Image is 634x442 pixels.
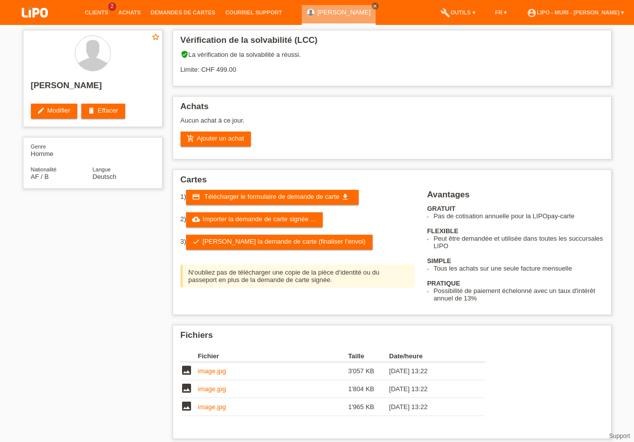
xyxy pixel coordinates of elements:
li: Tous les achats sur une seule facture mensuelle [433,265,603,272]
i: star_border [151,32,160,41]
span: Afghanistan / B / 13.02.2021 [31,173,49,180]
i: verified_user [181,50,189,58]
td: [DATE] 13:22 [389,362,471,380]
div: Aucun achat à ce jour. [181,117,604,132]
b: PRATIQUE [427,280,460,287]
a: LIPO pay [10,20,60,28]
a: image.jpg [198,367,226,375]
h2: Cartes [181,175,604,190]
th: Fichier [198,350,348,362]
a: deleteEffacer [81,104,125,119]
li: Pas de cotisation annuelle pour la LIPOpay-carte [433,212,603,220]
td: 1'965 KB [348,398,389,416]
div: Homme [31,143,93,157]
i: image [181,364,193,376]
td: [DATE] 13:22 [389,380,471,398]
h2: [PERSON_NAME] [31,81,155,96]
i: image [181,400,193,412]
div: 3) [181,235,415,250]
h2: Achats [181,102,604,117]
a: check[PERSON_NAME] la demande de carte (finaliser l’envoi) [186,235,373,250]
i: account_circle [527,8,537,18]
i: image [181,382,193,394]
a: add_shopping_cartAjouter un achat [181,132,251,147]
i: check [192,238,200,246]
div: 2) [181,212,415,227]
td: [DATE] 13:22 [389,398,471,416]
i: cloud_upload [192,215,200,223]
b: SIMPLE [427,257,451,265]
li: Peut être demandée et utilisée dans toutes les succursales LIPO [433,235,603,250]
a: Support [609,433,630,440]
b: GRATUIT [427,205,455,212]
h2: Vérification de la solvabilité (LCC) [181,35,604,50]
div: N‘oubliez pas de télécharger une copie de la pièce d‘identité ou du passeport en plus de la deman... [181,265,415,288]
i: add_shopping_cart [187,135,195,143]
a: Courriel Support [220,9,287,15]
div: 1) [181,190,415,205]
span: Nationalité [31,166,57,172]
a: buildOutils ▾ [435,9,480,15]
th: Taille [348,350,389,362]
h2: Avantages [427,190,603,205]
div: La vérification de la solvabilité a réussi. Limite: CHF 499.00 [181,50,604,81]
li: Possibilité de paiement échelonné avec un taux d'intérêt annuel de 13% [433,287,603,302]
a: cloud_uploadImporter la demande de carte signée ... [186,212,323,227]
h2: Fichiers [181,330,604,345]
i: get_app [341,193,349,201]
i: credit_card [192,193,200,201]
span: Langue [93,166,111,172]
a: star_border [151,32,160,43]
span: Télécharger le formulaire de demande de carte [204,193,339,200]
a: [PERSON_NAME] [317,8,371,16]
span: Deutsch [93,173,117,180]
a: Achats [113,9,146,15]
td: 1'804 KB [348,380,389,398]
i: close [373,3,378,8]
a: credit_card Télécharger le formulaire de demande de carte get_app [186,190,359,205]
i: build [440,8,450,18]
span: Genre [31,144,46,149]
a: image.jpg [198,385,226,393]
a: FR ▾ [490,9,512,15]
a: Clients [80,9,113,15]
a: close [372,2,379,9]
a: image.jpg [198,403,226,411]
b: FLEXIBLE [427,227,458,235]
i: delete [87,107,95,115]
a: Demandes de cartes [146,9,220,15]
td: 3'057 KB [348,362,389,380]
span: 2 [108,2,116,11]
a: editModifier [31,104,77,119]
a: account_circleLIPO - Muri - [PERSON_NAME] ▾ [522,9,629,15]
th: Date/heure [389,350,471,362]
i: edit [37,107,45,115]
